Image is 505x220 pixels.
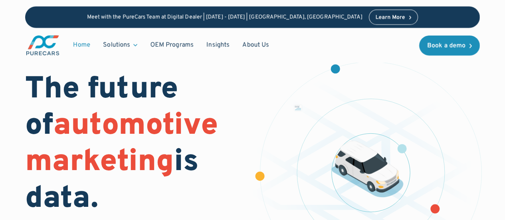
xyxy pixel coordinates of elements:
[144,38,200,53] a: OEM Programs
[25,72,243,218] h1: The future of is data.
[295,105,302,111] img: chart showing monthly dealership revenue of $7m
[369,10,418,25] a: Learn More
[103,41,130,50] div: Solutions
[97,38,144,53] div: Solutions
[200,38,236,53] a: Insights
[376,15,405,20] div: Learn More
[67,38,97,53] a: Home
[236,38,275,53] a: About Us
[25,34,60,56] a: main
[427,43,465,49] div: Book a demo
[419,36,480,55] a: Book a demo
[332,141,404,198] img: illustration of a vehicle
[25,107,218,182] span: automotive marketing
[87,14,362,21] p: Meet with the PureCars Team at Digital Dealer | [DATE] - [DATE] | [GEOGRAPHIC_DATA], [GEOGRAPHIC_...
[25,34,60,56] img: purecars logo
